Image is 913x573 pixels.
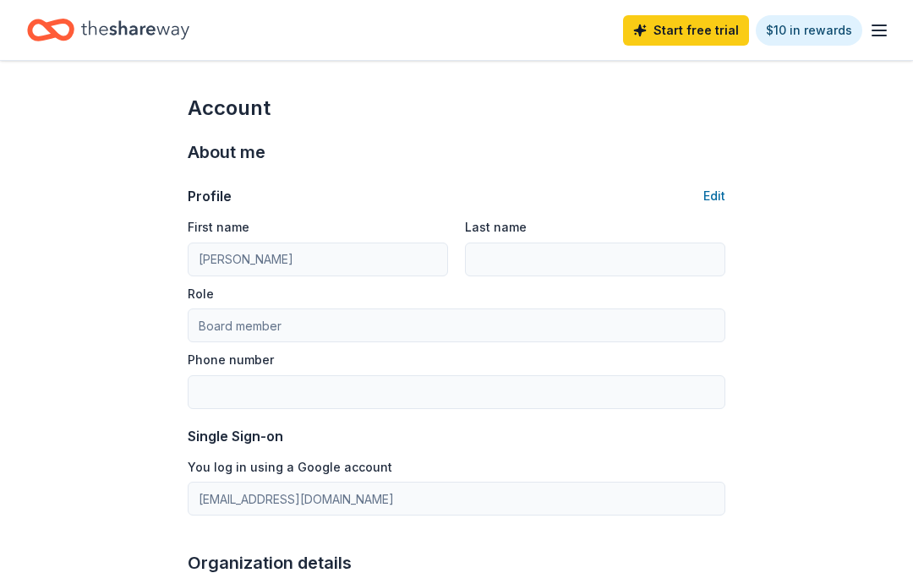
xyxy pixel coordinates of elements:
[623,15,749,46] a: Start free trial
[188,459,392,476] label: You log in using a Google account
[188,95,725,122] div: Account
[188,219,249,236] label: First name
[188,186,232,206] div: Profile
[465,219,527,236] label: Last name
[27,10,189,50] a: Home
[188,352,274,368] label: Phone number
[756,15,862,46] a: $10 in rewards
[188,426,725,446] div: Single Sign-on
[188,139,725,166] div: About me
[703,186,725,206] button: Edit
[188,286,214,303] label: Role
